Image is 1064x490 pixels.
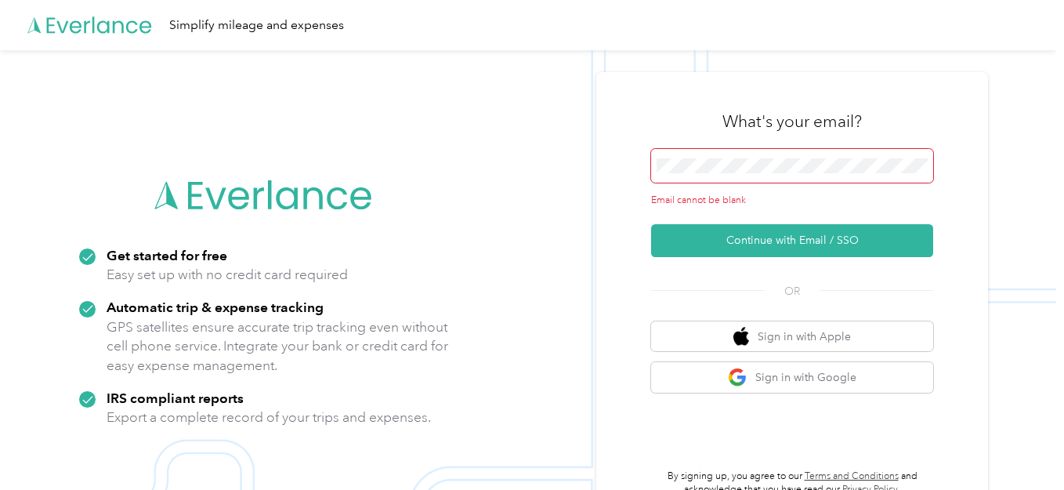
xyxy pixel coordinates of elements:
[107,265,348,285] p: Easy set up with no credit card required
[651,362,933,393] button: google logoSign in with Google
[722,111,862,132] h3: What's your email?
[651,321,933,352] button: apple logoSign in with Apple
[651,224,933,257] button: Continue with Email / SSO
[733,327,749,347] img: apple logo
[107,299,324,315] strong: Automatic trip & expense tracking
[728,368,747,387] img: google logo
[169,16,344,35] div: Simplify mileage and expenses
[651,194,933,208] div: Email cannot be blank
[107,318,449,376] p: GPS satellites ensure accurate trip tracking even without cell phone service. Integrate your bank...
[107,247,227,263] strong: Get started for free
[765,283,820,299] span: OR
[107,408,431,427] p: Export a complete record of your trips and expenses.
[805,470,899,482] a: Terms and Conditions
[107,390,244,406] strong: IRS compliant reports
